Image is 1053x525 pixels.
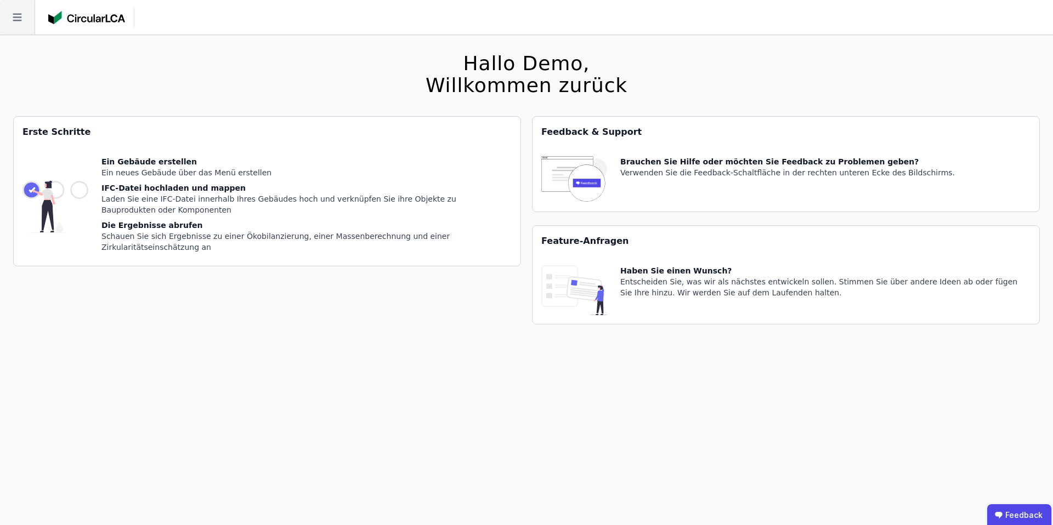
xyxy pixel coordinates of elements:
div: Haben Sie einen Wunsch? [620,265,1031,276]
div: Erste Schritte [14,117,520,147]
div: Brauchen Sie Hilfe oder möchten Sie Feedback zu Problemen geben? [620,156,955,167]
div: Verwenden Sie die Feedback-Schaltfläche in der rechten unteren Ecke des Bildschirms. [620,167,955,178]
div: Willkommen zurück [426,75,627,96]
div: Ein Gebäude erstellen [101,156,512,167]
img: feature_request_tile-UiXE1qGU.svg [541,265,607,315]
img: Concular [48,11,125,24]
div: IFC-Datei hochladen und mappen [101,182,512,193]
div: Ein neues Gebäude über das Menü erstellen [101,167,512,178]
div: Feature-Anfragen [533,226,1039,256]
div: Feedback & Support [533,117,1039,147]
img: feedback-icon-HCTs5lye.svg [541,156,607,203]
img: getting_started_tile-DrF_GRSv.svg [22,156,88,257]
div: Die Ergebnisse abrufen [101,220,512,231]
div: Laden Sie eine IFC-Datei innerhalb Ihres Gebäudes hoch und verknüpfen Sie ihre Objekte zu Bauprod... [101,193,512,215]
div: Entscheiden Sie, was wir als nächstes entwickeln sollen. Stimmen Sie über andere Ideen ab oder fü... [620,276,1031,298]
div: Hallo Demo, [426,53,627,75]
div: Schauen Sie sich Ergebnisse zu einer Ökobilanzierung, einer Massenberechnung und einer Zirkularit... [101,231,512,253]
